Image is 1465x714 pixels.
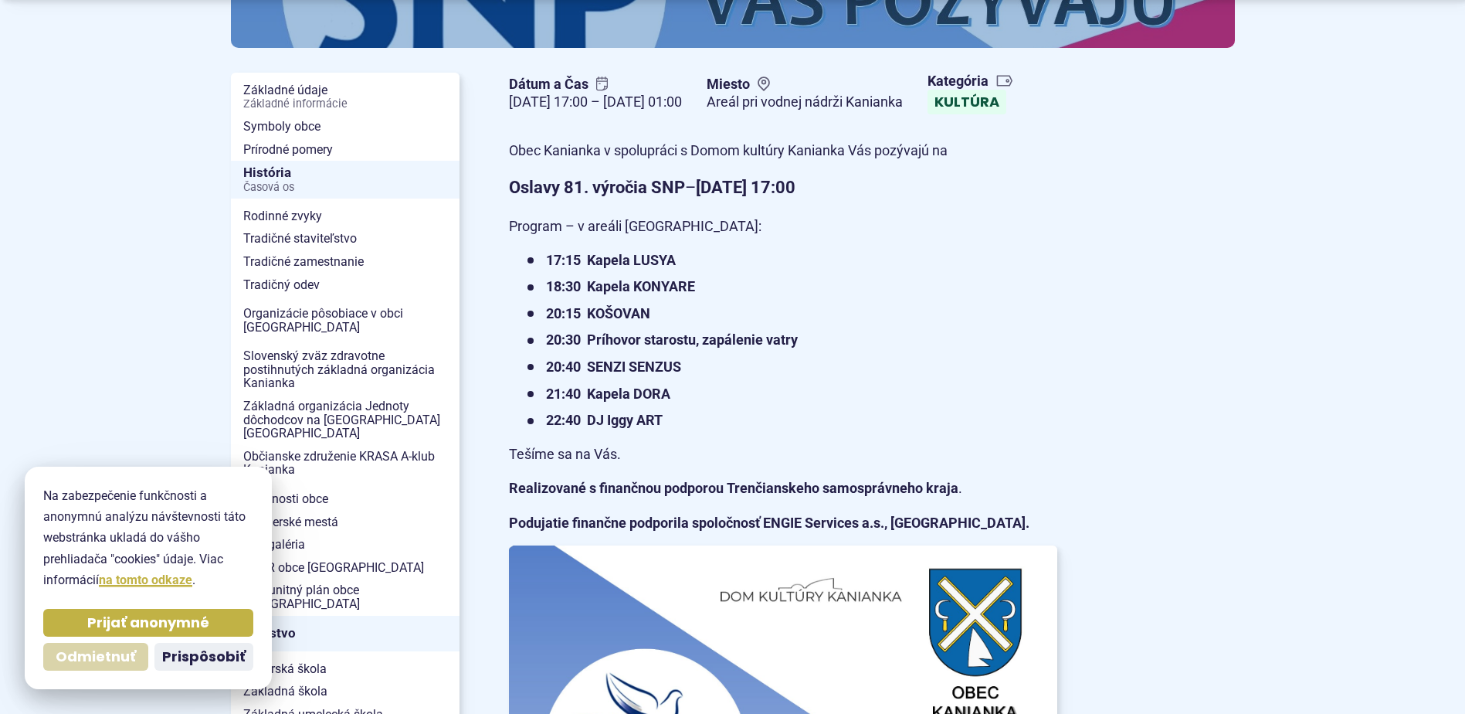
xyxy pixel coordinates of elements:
strong: 20:40 SENZI SENZUS [546,359,681,375]
a: Symboly obce [231,115,460,138]
span: Tradičný odev [243,274,447,297]
strong: [DATE] 17:00 [696,178,795,197]
button: Prijať anonymné [43,609,253,637]
a: Občianske združenie KRASA A-klub Kanianka [231,445,460,481]
a: Základná škola [231,680,460,703]
strong: 17:15 Kapela LUSYA [546,252,676,268]
strong: Podujatie finančne podporila spoločnosť ENGIE Services a.s., [GEOGRAPHIC_DATA]. [509,515,1029,531]
strong: 20:15 KOŠOVAN [546,305,650,321]
a: Tradičné staviteľstvo [231,227,460,250]
span: Základné informácie [243,98,447,110]
span: Prijať anonymné [87,614,209,632]
figcaption: Areál pri vodnej nádrži Kanianka [707,93,903,111]
span: Prispôsobiť [162,648,246,666]
span: Školstvo [243,621,447,645]
button: Odmietnuť [43,643,148,671]
a: Organizácie pôsobiace v obci [GEOGRAPHIC_DATA] [231,302,460,338]
span: Časová os [243,182,447,194]
a: na tomto odkaze [99,573,192,587]
a: Materská škola [231,658,460,681]
a: Prírodné pomery [231,138,460,161]
strong: Oslavy 81. výročia SNP [509,178,685,197]
strong: Realizované s finančnou podporou Trenčianskeho samosprávneho kraja [509,480,958,496]
span: Rodinné zvyky [243,205,447,228]
strong: 22:40 DJ Iggy ART [546,412,663,428]
strong: 18:30 Kapela KONYARE [546,278,695,294]
span: Osobnosti obce [243,488,447,511]
p: Obec Kanianka v spolupráci s Domom kultúry Kanianka Vás pozývajú na [509,139,1057,163]
a: Školstvo [231,616,460,651]
span: Základné údaje [243,79,447,115]
a: Kultúra [927,90,1006,114]
a: Tradičné zamestnanie [231,250,460,274]
p: – [509,173,1057,202]
a: Tradičný odev [231,274,460,297]
p: Na zabezpečenie funkčnosti a anonymnú analýzu návštevnosti táto webstránka ukladá do vášho prehli... [43,485,253,590]
figcaption: [DATE] 17:00 – [DATE] 01:00 [509,93,682,111]
span: Slovenský zväz zdravotne postihnutých základná organizácia Kanianka [243,345,447,395]
a: Partnerské mestá [231,511,460,534]
a: PHSR obce [GEOGRAPHIC_DATA] [231,556,460,580]
span: Občianske združenie KRASA A-klub Kanianka [243,445,447,481]
span: Organizácie pôsobiace v obci [GEOGRAPHIC_DATA] [243,302,447,338]
span: Základná organizácia Jednoty dôchodcov na [GEOGRAPHIC_DATA] [GEOGRAPHIC_DATA] [243,395,447,445]
p: Tešíme sa na Vás. [509,443,1057,467]
span: Fotogaléria [243,533,447,556]
span: Prírodné pomery [243,138,447,161]
a: Slovenský zväz zdravotne postihnutých základná organizácia Kanianka [231,345,460,395]
span: História [243,161,447,199]
a: Fotogaléria [231,533,460,556]
a: Osobnosti obce [231,488,460,511]
span: Základná škola [243,680,447,703]
strong: 21:40 Kapela DORA [546,386,670,402]
span: Tradičné zamestnanie [243,250,447,274]
span: Dátum a Čas [509,76,682,93]
a: HistóriaČasová os [231,161,460,199]
a: Komunitný plán obce [GEOGRAPHIC_DATA] [231,579,460,615]
span: Materská škola [243,658,447,681]
span: Miesto [707,76,903,93]
a: Rodinné zvyky [231,205,460,228]
a: Základné údajeZákladné informácie [231,79,460,115]
button: Prispôsobiť [154,643,253,671]
span: Komunitný plán obce [GEOGRAPHIC_DATA] [243,579,447,615]
span: Tradičné staviteľstvo [243,227,447,250]
span: PHSR obce [GEOGRAPHIC_DATA] [243,556,447,580]
span: Partnerské mestá [243,511,447,534]
strong: 20:30 Príhovor starostu, zapálenie vatry [546,331,798,348]
span: Kategória [927,73,1013,90]
p: Program – v areáli [GEOGRAPHIC_DATA]: [509,215,1057,239]
p: . [509,477,1057,501]
span: Symboly obce [243,115,447,138]
a: Základná organizácia Jednoty dôchodcov na [GEOGRAPHIC_DATA] [GEOGRAPHIC_DATA] [231,395,460,445]
span: Odmietnuť [56,648,136,666]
